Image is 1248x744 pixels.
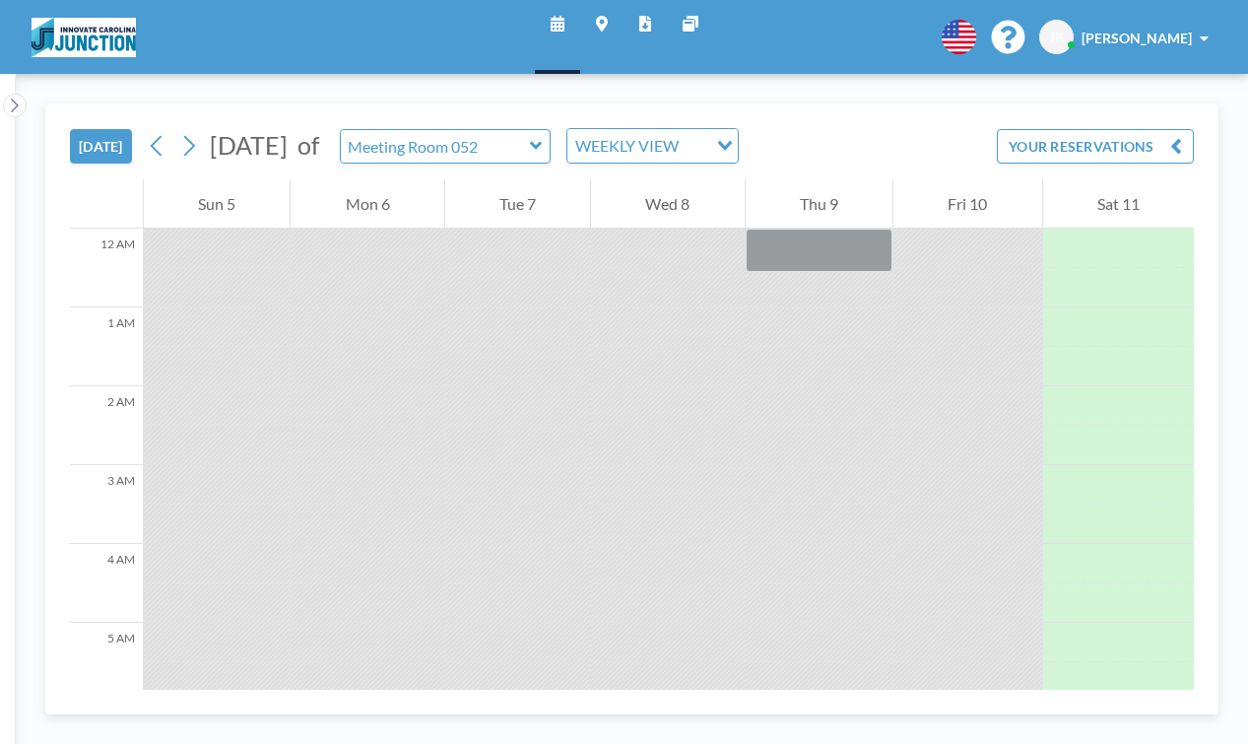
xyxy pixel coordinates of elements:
[297,130,319,161] span: of
[70,544,143,623] div: 4 AM
[210,130,288,160] span: [DATE]
[32,18,136,57] img: organization-logo
[70,229,143,307] div: 12 AM
[445,179,590,229] div: Tue 7
[591,179,744,229] div: Wed 8
[144,179,290,229] div: Sun 5
[70,307,143,386] div: 1 AM
[70,386,143,465] div: 2 AM
[70,129,132,164] button: [DATE]
[567,129,738,163] div: Search for option
[341,130,530,163] input: Meeting Room 052
[70,465,143,544] div: 3 AM
[1082,30,1192,46] span: [PERSON_NAME]
[685,133,705,159] input: Search for option
[70,623,143,702] div: 5 AM
[746,179,892,229] div: Thu 9
[1049,29,1065,46] span: JK
[997,129,1194,164] button: YOUR RESERVATIONS
[893,179,1041,229] div: Fri 10
[571,133,683,159] span: WEEKLY VIEW
[291,179,443,229] div: Mon 6
[1043,179,1194,229] div: Sat 11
